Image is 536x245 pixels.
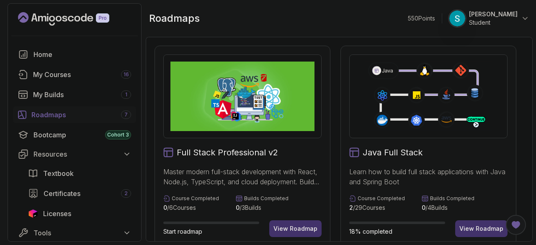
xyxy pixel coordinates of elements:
[349,204,353,211] span: 2
[107,132,129,138] span: Cohort 3
[13,126,136,143] a: bootcamp
[269,220,322,237] button: View Roadmap
[170,62,314,131] img: Full Stack Professional v2
[506,215,526,235] button: Open Feedback Button
[124,71,129,78] span: 16
[455,220,508,237] button: View Roadmap
[33,70,131,80] div: My Courses
[124,111,128,118] span: 7
[469,18,518,27] p: Student
[163,204,219,212] p: / 6 Courses
[33,228,131,238] div: Tools
[449,10,465,26] img: user profile image
[236,204,289,212] p: / 3 Builds
[244,195,289,202] p: Builds Completed
[23,205,136,222] a: licenses
[273,224,317,233] div: View Roadmap
[31,110,131,120] div: Roadmaps
[33,90,131,100] div: My Builds
[163,204,167,211] span: 0
[349,204,405,212] p: / 29 Courses
[430,195,474,202] p: Builds Completed
[163,228,202,235] span: Start roadmap
[124,190,128,197] span: 2
[422,204,425,211] span: 0
[28,209,38,218] img: jetbrains icon
[43,168,74,178] span: Textbook
[13,66,136,83] a: courses
[13,86,136,103] a: builds
[33,130,131,140] div: Bootcamp
[163,167,322,187] p: Master modern full-stack development with React, Node.js, TypeScript, and cloud deployment. Build...
[125,91,127,98] span: 1
[459,224,503,233] div: View Roadmap
[13,46,136,63] a: home
[13,147,136,162] button: Resources
[236,204,240,211] span: 0
[33,49,131,59] div: Home
[469,10,518,18] p: [PERSON_NAME]
[13,106,136,123] a: roadmaps
[358,195,405,202] p: Course Completed
[23,165,136,182] a: textbook
[23,185,136,202] a: certificates
[172,195,219,202] p: Course Completed
[44,188,80,199] span: Certificates
[422,204,474,212] p: / 4 Builds
[449,10,529,27] button: user profile image[PERSON_NAME]Student
[43,209,71,219] span: Licenses
[149,12,200,25] h2: roadmaps
[349,167,508,187] p: Learn how to build full stack applications with Java and Spring Boot
[18,12,129,26] a: Landing page
[33,149,131,159] div: Resources
[349,228,392,235] span: 18% completed
[408,14,435,23] p: 550 Points
[363,147,423,158] h2: Java Full Stack
[177,147,278,158] h2: Full Stack Professional v2
[13,225,136,240] button: Tools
